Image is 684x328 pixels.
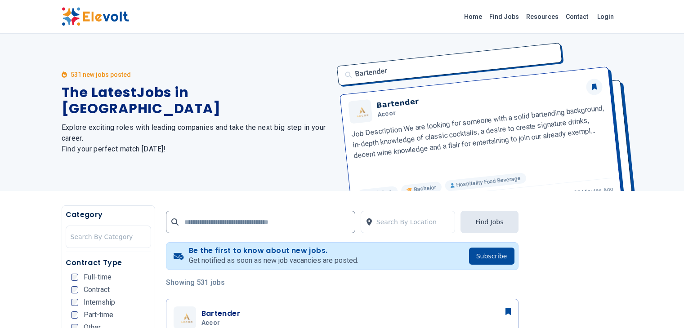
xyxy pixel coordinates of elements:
input: Part-time [71,311,78,319]
h2: Explore exciting roles with leading companies and take the next big step in your career. Find you... [62,122,331,155]
a: Contact [562,9,592,24]
h3: Bartender [201,308,241,319]
span: Part-time [84,311,113,319]
span: Accor [201,319,220,327]
a: Login [592,8,619,26]
span: Contract [84,286,110,293]
input: Contract [71,286,78,293]
button: Subscribe [469,248,514,265]
span: Full-time [84,274,112,281]
h1: The Latest Jobs in [GEOGRAPHIC_DATA] [62,84,331,117]
a: Home [460,9,486,24]
a: Resources [523,9,562,24]
p: Showing 531 jobs [166,277,519,288]
img: Elevolt [62,7,129,26]
p: 531 new jobs posted [71,70,131,79]
input: Internship [71,299,78,306]
span: Internship [84,299,115,306]
h4: Be the first to know about new jobs. [189,246,358,255]
h5: Contract Type [66,257,151,268]
input: Full-time [71,274,78,281]
h5: Category [66,209,151,220]
p: Get notified as soon as new job vacancies are posted. [189,255,358,266]
a: Find Jobs [486,9,523,24]
button: Find Jobs [460,211,518,233]
img: Accor [176,312,194,324]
